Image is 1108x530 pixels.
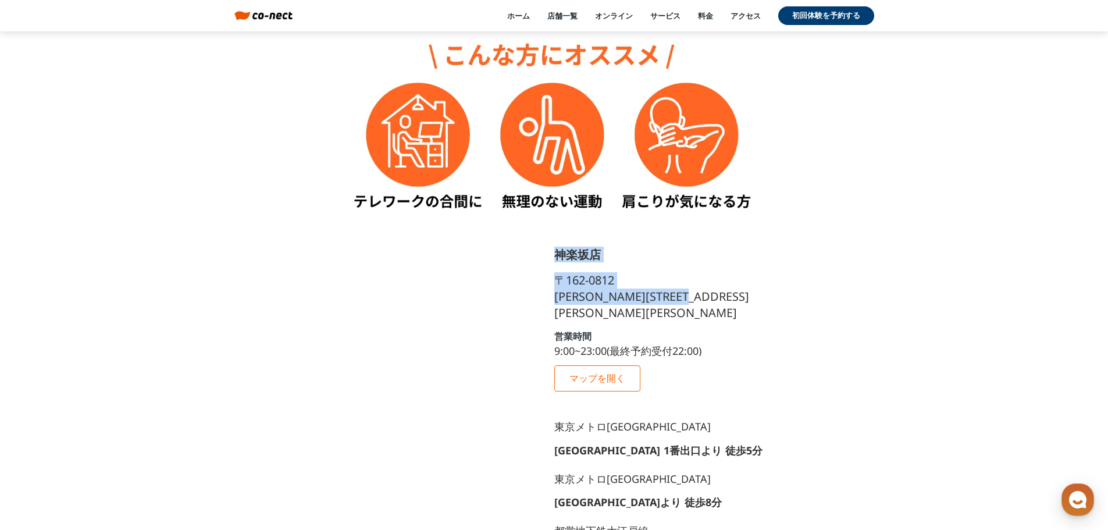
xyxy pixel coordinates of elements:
a: 設定 [150,369,223,398]
a: ホーム [3,369,77,398]
span: 設定 [180,386,194,396]
a: マップを開く [554,365,640,392]
p: 〒162-0812 [PERSON_NAME][STREET_ADDRESS][PERSON_NAME][PERSON_NAME] [554,272,787,321]
a: チャット [77,369,150,398]
a: 初回体験を予約する [778,6,874,25]
a: オンライン [595,10,633,21]
p: [GEOGRAPHIC_DATA] 1番出口より 徒歩5分 [554,445,763,456]
span: チャット [99,387,127,396]
a: 店舗一覧 [547,10,578,21]
p: 東京メトロ[GEOGRAPHIC_DATA] [554,473,711,486]
a: ホーム [507,10,530,21]
a: アクセス [731,10,761,21]
p: 9:00~23:00(最終予約受付22:00) [554,346,701,356]
p: [GEOGRAPHIC_DATA]より 徒歩8分 [554,497,722,507]
p: 東京メトロ[GEOGRAPHIC_DATA] [554,421,711,433]
p: マップを開く [569,373,625,383]
span: ホーム [30,386,51,396]
a: 料金 [698,10,713,21]
p: 神楽坂店 [554,249,601,261]
p: 営業時間 [554,332,592,341]
a: サービス [650,10,681,21]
